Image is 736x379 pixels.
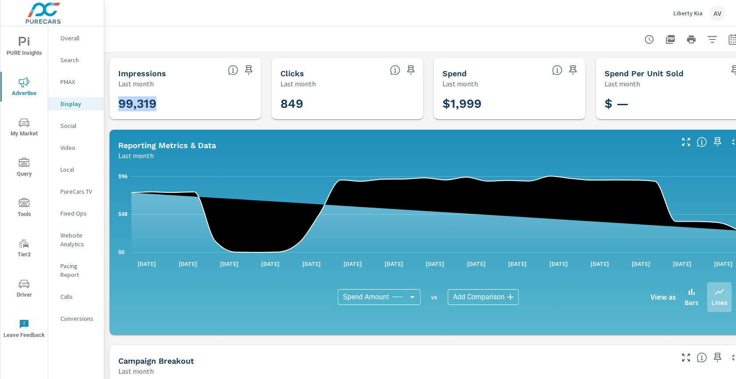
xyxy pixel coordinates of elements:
[3,319,45,340] span: Leave Feedback
[679,351,693,365] button: Make Fullscreen
[60,292,97,301] p: Calls
[442,96,577,111] h3: $1,999
[338,289,421,305] div: Spend Amount
[48,97,104,110] div: Display
[173,259,203,268] p: [DATE]
[543,259,574,268] p: [DATE]
[60,314,97,323] p: Conversions
[3,117,45,139] span: My Market
[710,5,725,21] div: AV
[255,259,286,268] p: [DATE]
[118,69,166,78] h5: Impressions
[343,293,389,301] span: Spend Amount
[673,9,703,17] p: Liberty Kia
[48,290,104,303] div: Calls
[60,262,97,279] p: Pacing Report
[118,356,194,365] h5: Campaign Breakout
[60,143,97,152] p: Video
[48,141,104,154] div: Video
[461,259,492,268] p: [DATE]
[626,259,656,268] p: [DATE]
[214,259,244,268] p: [DATE]
[3,238,45,260] span: Tier2
[48,185,104,198] div: PureCars TV
[0,26,48,349] div: nav menu
[337,259,368,268] p: [DATE]
[711,297,727,308] p: Lines
[48,259,104,281] div: Pacing Report
[3,158,45,179] span: Query
[280,96,414,111] h3: 849
[48,32,104,45] div: Overall
[685,297,698,308] p: Bars
[228,65,238,75] span: The number of times an ad was shown on your behalf.
[118,150,154,161] p: Last month
[118,249,124,255] text: $0
[552,65,563,75] span: The amount of money spent on advertising during the period.
[131,259,162,268] p: [DATE]
[242,63,256,77] span: Save this to your personalized report
[60,78,97,86] p: PMAX
[60,56,97,64] p: Search
[280,78,316,89] p: Last month
[60,209,97,218] p: Fixed Ops
[390,65,400,75] span: The number of times an ad was clicked by a consumer.
[442,69,467,78] h5: Spend
[48,53,104,67] div: Search
[60,165,97,174] p: Local
[60,99,97,108] p: Display
[3,77,45,99] span: Advertise
[379,259,409,268] p: [DATE]
[48,119,104,132] div: Social
[502,259,533,268] p: [DATE]
[48,229,104,251] div: Website Analytics
[48,207,104,220] div: Fixed Ops
[118,211,127,217] text: $48
[584,259,615,268] p: [DATE]
[421,293,448,301] p: vs
[453,293,505,301] span: Add Comparison
[280,69,304,78] h5: Clicks
[667,259,697,268] p: [DATE]
[566,63,580,77] span: Save this to your personalized report
[118,78,154,89] p: Last month
[605,69,683,78] h5: Spend Per Unit Sold
[3,279,45,300] span: Driver
[60,34,97,43] p: Overall
[420,259,450,268] p: [DATE]
[118,141,216,150] h5: Reporting Metrics & Data
[679,135,693,149] button: Make Fullscreen
[60,121,97,130] p: Social
[651,293,676,301] h6: View as
[662,31,679,48] button: "Export Report to PDF"
[704,31,721,48] button: Apply Filters
[711,135,725,149] span: Save this to your personalized report
[3,37,45,58] span: PURE Insights
[442,78,478,89] p: Last month
[605,78,640,89] p: Last month
[48,75,104,89] div: PMAX
[48,163,104,176] div: Local
[683,31,700,48] button: Print Report
[118,174,127,180] text: $96
[48,312,104,325] div: Conversions
[118,96,252,111] h3: 99,319
[697,137,707,147] span: Understand Display data over time and see how metrics compare to each other.
[296,259,327,268] p: [DATE]
[60,187,97,196] p: PureCars TV
[3,198,45,220] span: Tools
[60,231,97,248] p: Website Analytics
[448,289,519,305] div: Add Comparison
[404,63,418,77] span: Save this to your personalized report
[697,352,707,363] span: This is a summary of Display performance results by campaign. Each column can be sorted.
[118,366,154,376] p: Last month
[711,351,725,365] span: Save this to your personalized report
